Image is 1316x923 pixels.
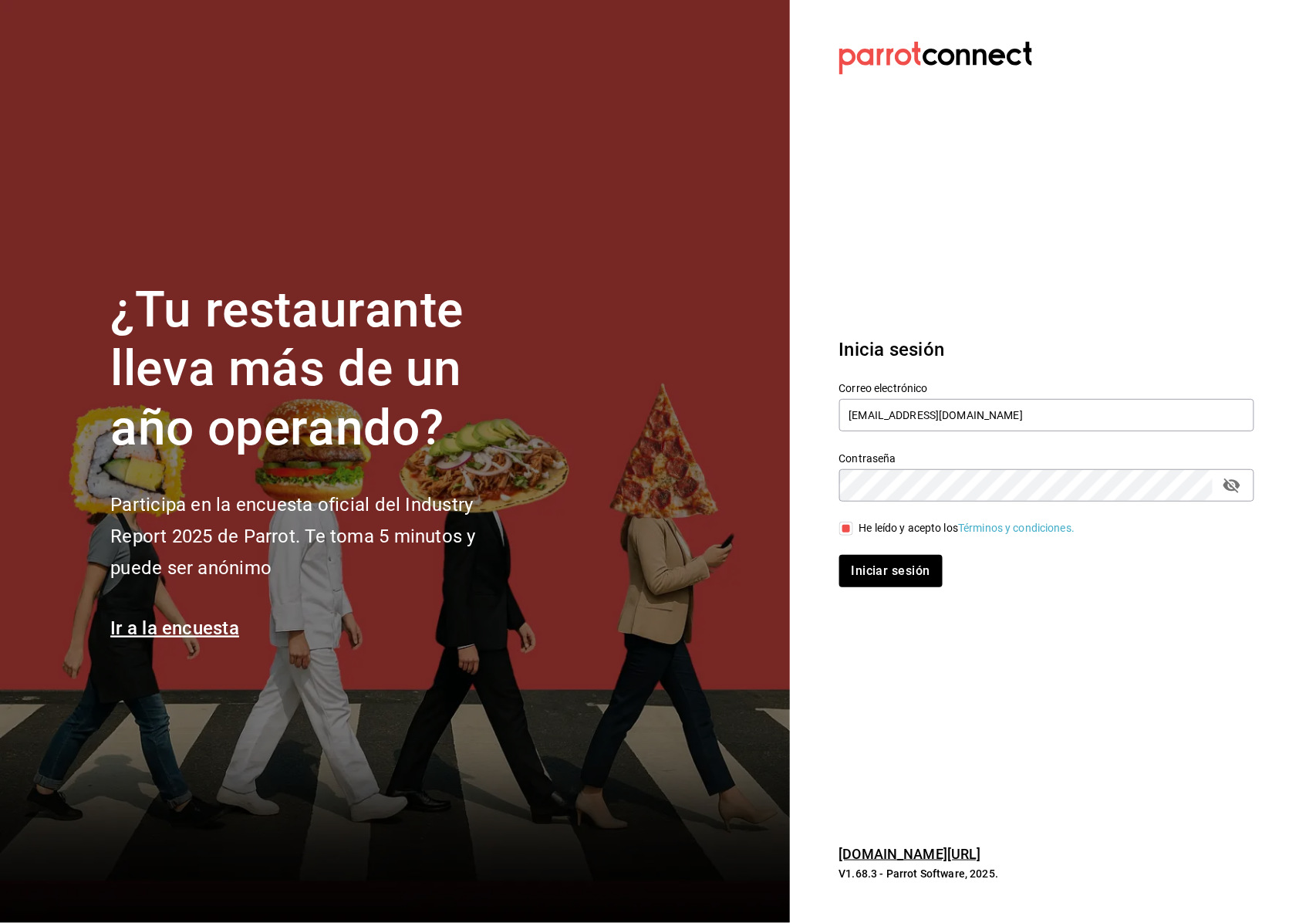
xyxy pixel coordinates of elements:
[1219,472,1245,499] button: passwordField
[839,555,943,587] button: Iniciar sesión
[839,336,1254,363] h3: Inicia sesión
[839,399,1254,431] input: Ingresa tu correo electrónico
[110,489,527,583] h2: Participa en la encuesta oficial del Industry Report 2025 de Parrot. Te toma 5 minutos y puede se...
[839,846,981,862] a: [DOMAIN_NAME][URL]
[839,866,1254,881] p: V1.68.3 - Parrot Software, 2025.
[859,520,1075,536] div: He leído y acepto los
[110,281,527,458] h1: ¿Tu restaurante lleva más de un año operando?
[839,383,1254,394] label: Correo electrónico
[958,522,1075,534] a: Términos y condiciones.
[839,453,1254,464] label: Contraseña
[110,617,239,639] a: Ir a la encuesta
